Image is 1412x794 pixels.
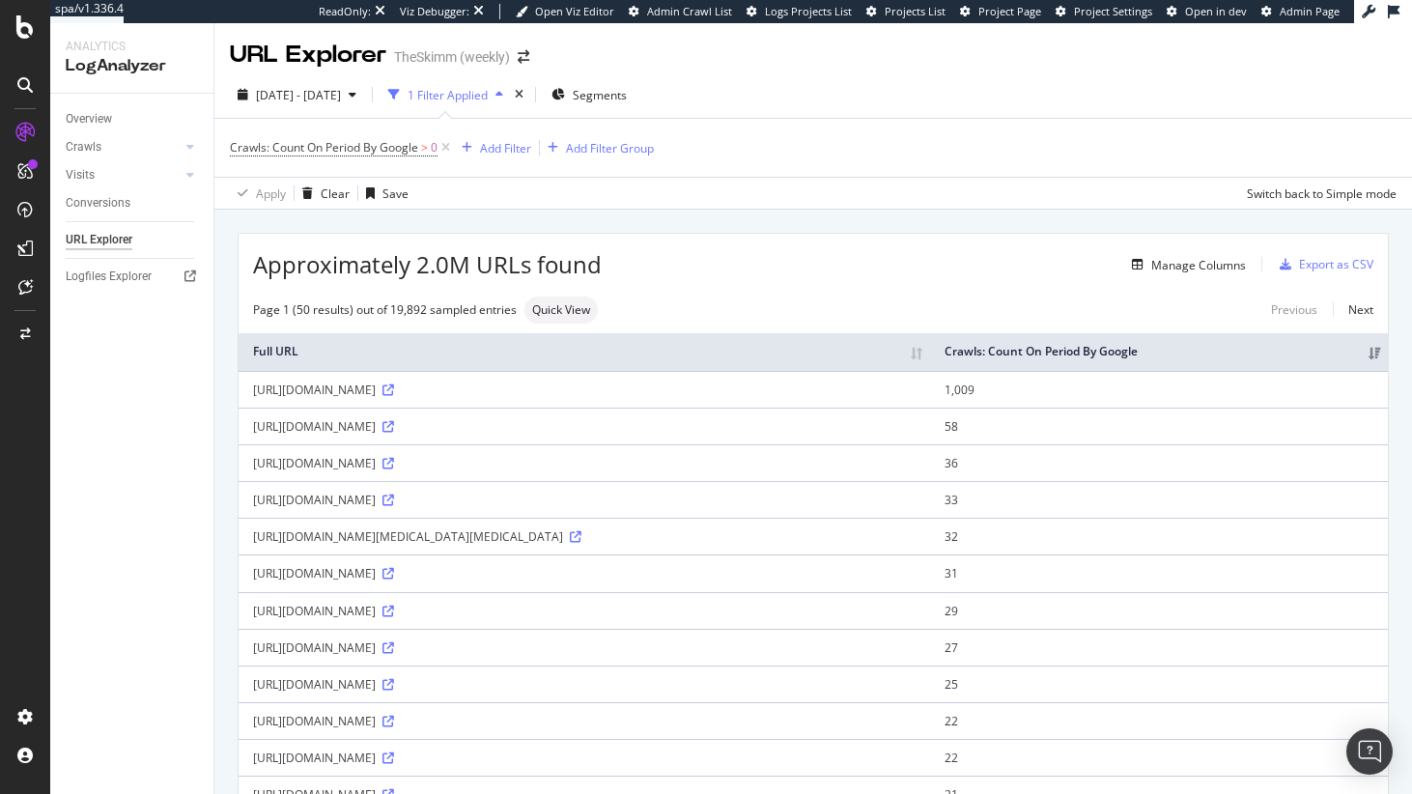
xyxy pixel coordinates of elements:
span: Crawls: Count On Period By Google [230,139,418,156]
a: Admin Crawl List [629,4,732,19]
button: Apply [230,178,286,209]
a: Admin Page [1261,4,1340,19]
a: Project Page [960,4,1041,19]
div: URL Explorer [66,230,132,250]
th: Full URL: activate to sort column ascending [239,333,930,371]
span: Segments [573,87,627,103]
a: Visits [66,165,181,185]
td: 1,009 [930,371,1388,408]
td: 33 [930,481,1388,518]
div: 1 Filter Applied [408,87,488,103]
div: [URL][DOMAIN_NAME] [253,382,916,398]
a: Open in dev [1167,4,1247,19]
div: [URL][DOMAIN_NAME] [253,676,916,693]
div: Logfiles Explorer [66,267,152,287]
div: Open Intercom Messenger [1346,728,1393,775]
div: [URL][DOMAIN_NAME] [253,492,916,508]
div: neutral label [524,297,598,324]
span: Projects List [885,4,946,18]
a: Overview [66,109,200,129]
td: 31 [930,554,1388,591]
div: Apply [256,185,286,202]
span: Logs Projects List [765,4,852,18]
button: Clear [295,178,350,209]
button: 1 Filter Applied [381,79,511,110]
div: [URL][DOMAIN_NAME] [253,418,916,435]
div: Add Filter Group [566,140,654,156]
span: 0 [431,134,438,161]
span: Approximately 2.0M URLs found [253,248,602,281]
div: Add Filter [480,140,531,156]
span: Quick View [532,304,590,316]
div: [URL][DOMAIN_NAME] [253,713,916,729]
div: Switch back to Simple mode [1247,185,1397,202]
div: times [511,85,527,104]
td: 22 [930,702,1388,739]
span: Open Viz Editor [535,4,614,18]
a: Logs Projects List [747,4,852,19]
div: Viz Debugger: [400,4,469,19]
div: [URL][DOMAIN_NAME] [253,565,916,581]
div: ReadOnly: [319,4,371,19]
td: 36 [930,444,1388,481]
a: URL Explorer [66,230,200,250]
div: Analytics [66,39,198,55]
td: 58 [930,408,1388,444]
span: [DATE] - [DATE] [256,87,341,103]
div: Save [382,185,409,202]
div: Page 1 (50 results) out of 19,892 sampled entries [253,301,517,318]
div: Clear [321,185,350,202]
span: Admin Crawl List [647,4,732,18]
div: Visits [66,165,95,185]
div: URL Explorer [230,39,386,71]
th: Crawls: Count On Period By Google: activate to sort column ascending [930,333,1388,371]
td: 25 [930,666,1388,702]
a: Projects List [866,4,946,19]
div: [URL][DOMAIN_NAME] [253,750,916,766]
button: Add Filter [454,136,531,159]
button: Export as CSV [1272,249,1373,280]
td: 27 [930,629,1388,666]
button: [DATE] - [DATE] [230,79,364,110]
a: Conversions [66,193,200,213]
div: [URL][DOMAIN_NAME] [253,639,916,656]
div: [URL][DOMAIN_NAME] [253,455,916,471]
span: > [421,139,428,156]
div: Manage Columns [1151,257,1246,273]
td: 32 [930,518,1388,554]
div: [URL][DOMAIN_NAME][MEDICAL_DATA][MEDICAL_DATA] [253,528,916,545]
a: Crawls [66,137,181,157]
button: Manage Columns [1124,253,1246,276]
a: Open Viz Editor [516,4,614,19]
a: Next [1333,296,1373,324]
a: Logfiles Explorer [66,267,200,287]
div: arrow-right-arrow-left [518,50,529,64]
a: Project Settings [1056,4,1152,19]
button: Save [358,178,409,209]
span: Admin Page [1280,4,1340,18]
span: Project Page [978,4,1041,18]
button: Switch back to Simple mode [1239,178,1397,209]
div: TheSkimm (weekly) [394,47,510,67]
div: LogAnalyzer [66,55,198,77]
div: Overview [66,109,112,129]
div: Export as CSV [1299,256,1373,272]
td: 29 [930,592,1388,629]
div: [URL][DOMAIN_NAME] [253,603,916,619]
div: Crawls [66,137,101,157]
span: Project Settings [1074,4,1152,18]
div: Conversions [66,193,130,213]
button: Segments [544,79,635,110]
span: Open in dev [1185,4,1247,18]
td: 22 [930,739,1388,776]
button: Add Filter Group [540,136,654,159]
